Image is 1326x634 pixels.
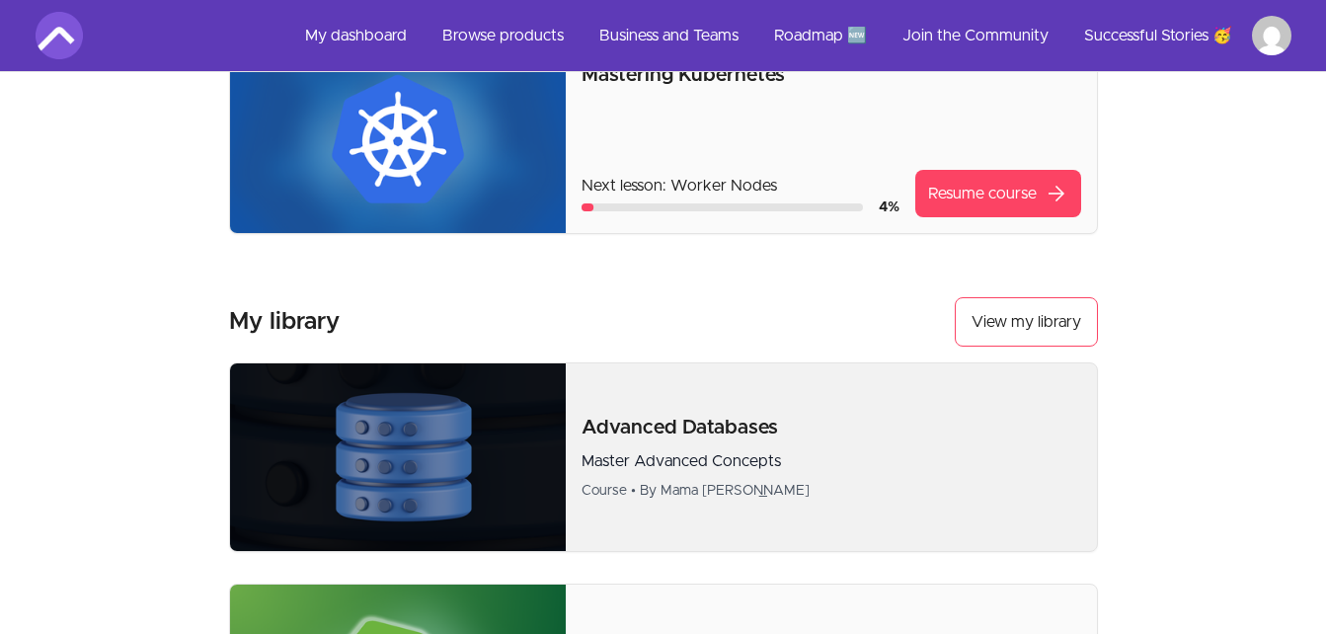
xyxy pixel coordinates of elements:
p: Mastering Kubernetes [582,61,1080,89]
span: arrow_forward [1045,182,1068,205]
a: Product image for Advanced DatabasesAdvanced DatabasesMaster Advanced ConceptsCourse • By Mama [P... [229,362,1098,552]
img: Amigoscode logo [36,12,83,59]
div: Course progress [582,203,862,211]
h3: My library [229,306,340,338]
nav: Main [289,12,1291,59]
div: Course • By Mama [PERSON_NAME] [582,481,1080,501]
a: Business and Teams [584,12,754,59]
p: Advanced Databases [582,414,1080,441]
p: Master Advanced Concepts [582,449,1080,473]
img: Product image for Mastering Kubernetes [230,45,567,233]
a: Browse products [427,12,580,59]
a: My dashboard [289,12,423,59]
a: View my library [955,297,1098,347]
img: Product image for Advanced Databases [230,363,567,551]
a: Join the Community [887,12,1064,59]
a: Successful Stories 🥳 [1068,12,1248,59]
a: Resume coursearrow_forward [915,170,1081,217]
a: Roadmap 🆕 [758,12,883,59]
img: Profile image for Peter Bittu [1252,16,1291,55]
span: 4 % [879,200,899,214]
p: Next lesson: Worker Nodes [582,174,898,198]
